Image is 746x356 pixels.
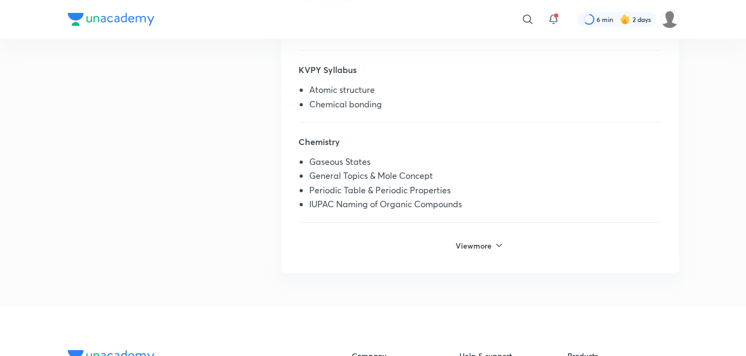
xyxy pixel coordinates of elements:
[68,13,154,26] img: Company Logo
[620,14,630,25] img: streak
[309,171,661,185] li: General Topics & Mole Concept
[309,157,661,171] li: Gaseous States
[309,85,661,99] li: Atomic structure
[309,185,661,199] li: Periodic Table & Periodic Properties
[299,63,661,85] h5: KVPY Syllabus
[660,10,679,28] img: SUBHRANGSU DAS
[456,240,494,251] h6: View more
[309,99,661,113] li: Chemical bonding
[309,199,661,213] li: IUPAC Naming of Organic Compounds
[299,135,661,157] h5: Chemistry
